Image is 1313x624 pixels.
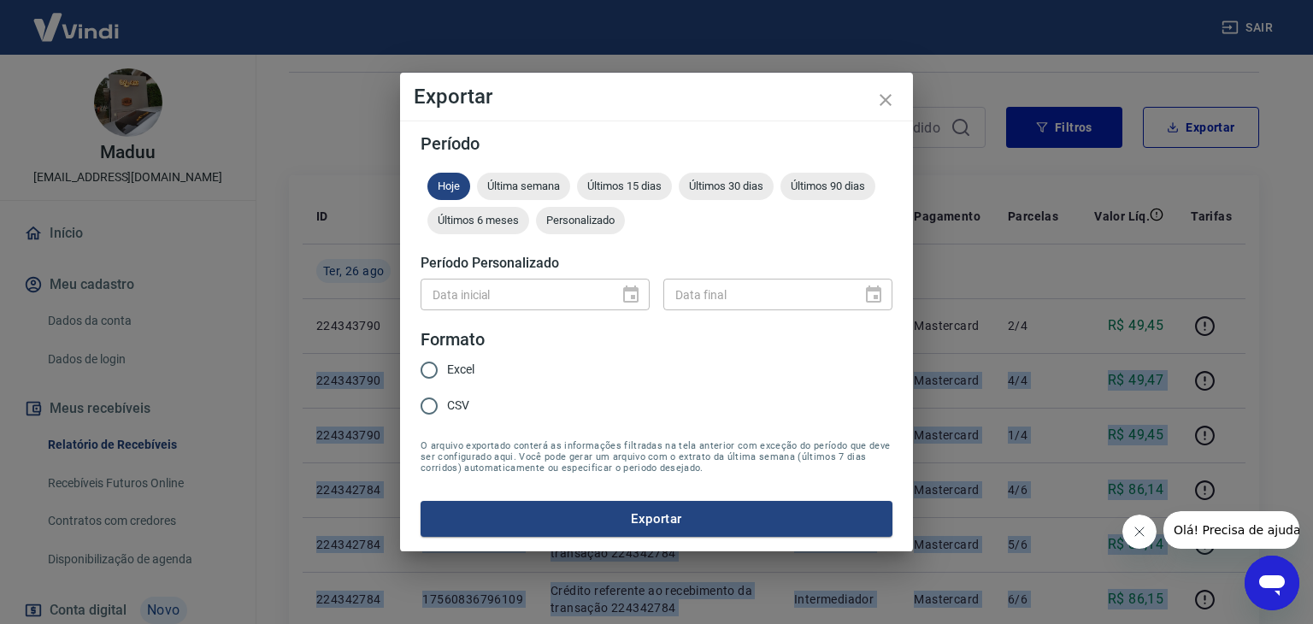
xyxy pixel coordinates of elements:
[414,86,899,107] h4: Exportar
[679,173,774,200] div: Últimos 30 dias
[477,180,570,192] span: Última semana
[536,214,625,227] span: Personalizado
[427,214,529,227] span: Últimos 6 meses
[1245,556,1299,610] iframe: Botão para abrir a janela de mensagens
[421,440,892,474] span: O arquivo exportado conterá as informações filtradas na tela anterior com exceção do período que ...
[679,180,774,192] span: Últimos 30 dias
[427,173,470,200] div: Hoje
[447,397,469,415] span: CSV
[421,327,485,352] legend: Formato
[427,180,470,192] span: Hoje
[663,279,850,310] input: DD/MM/YYYY
[421,501,892,537] button: Exportar
[536,207,625,234] div: Personalizado
[1163,511,1299,549] iframe: Mensagem da empresa
[1122,515,1157,549] iframe: Fechar mensagem
[427,207,529,234] div: Últimos 6 meses
[447,361,474,379] span: Excel
[421,135,892,152] h5: Período
[477,173,570,200] div: Última semana
[780,180,875,192] span: Últimos 90 dias
[10,12,144,26] span: Olá! Precisa de ajuda?
[421,279,607,310] input: DD/MM/YYYY
[577,173,672,200] div: Últimos 15 dias
[577,180,672,192] span: Últimos 15 dias
[421,255,892,272] h5: Período Personalizado
[780,173,875,200] div: Últimos 90 dias
[865,79,906,121] button: close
